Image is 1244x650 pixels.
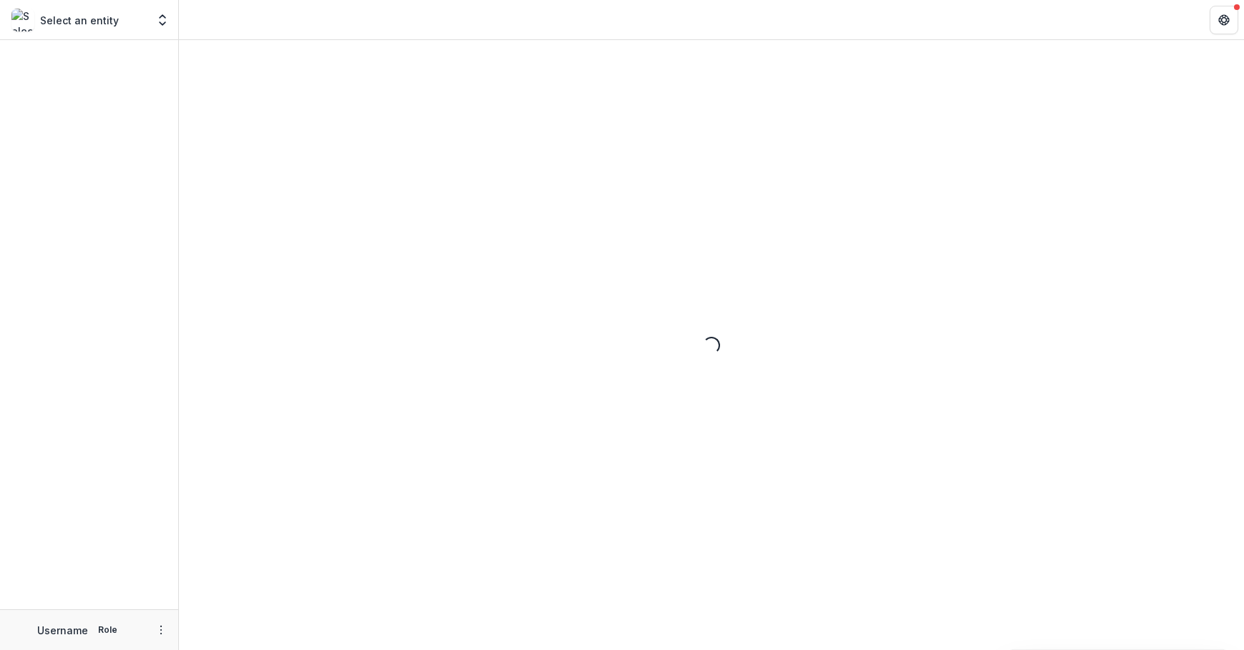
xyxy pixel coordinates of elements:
p: Select an entity [40,13,119,28]
p: Role [94,624,122,636]
button: More [152,621,170,639]
button: Open entity switcher [152,6,172,34]
img: Select an entity [11,9,34,31]
p: Username [37,623,88,638]
button: Get Help [1210,6,1238,34]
